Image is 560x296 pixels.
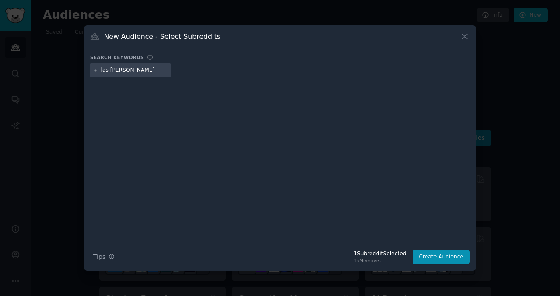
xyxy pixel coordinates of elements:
[101,66,168,74] input: New Keyword
[353,250,406,258] div: 1 Subreddit Selected
[353,258,406,264] div: 1k Members
[413,250,470,265] button: Create Audience
[90,249,118,265] button: Tips
[93,252,105,261] span: Tips
[90,54,144,60] h3: Search keywords
[104,32,220,41] h3: New Audience - Select Subreddits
